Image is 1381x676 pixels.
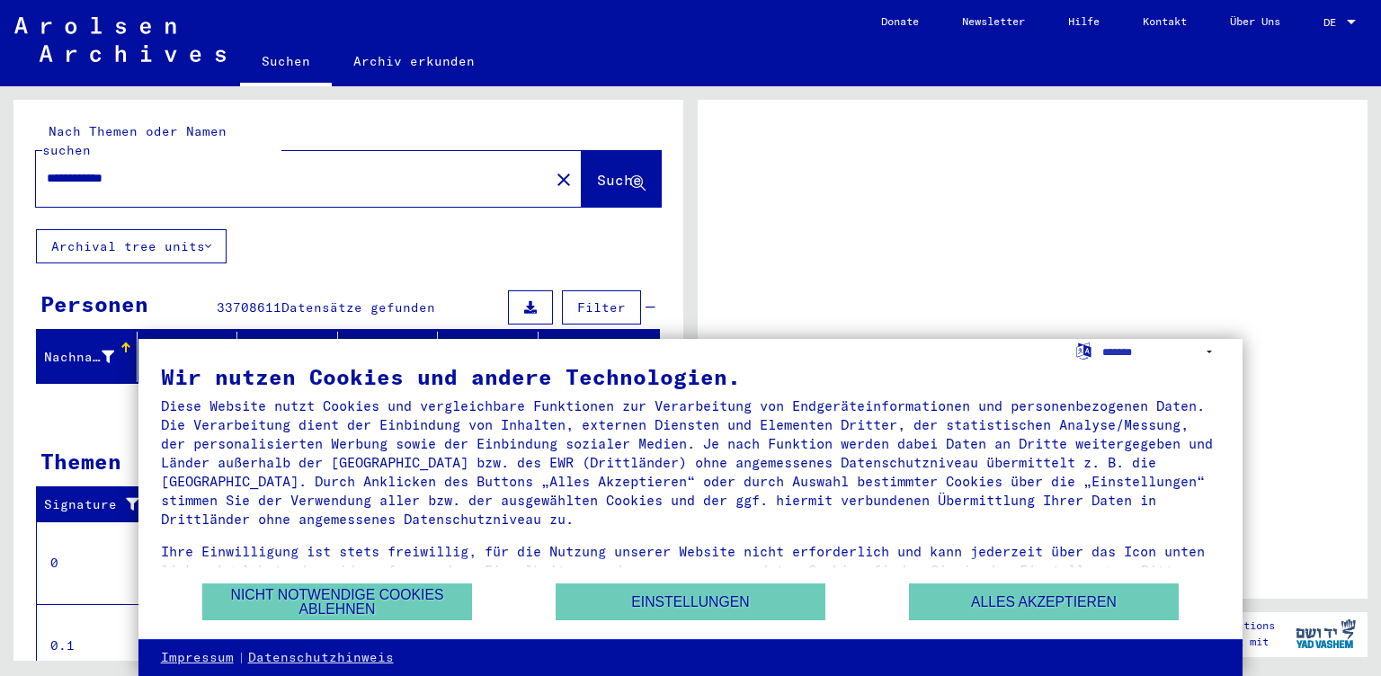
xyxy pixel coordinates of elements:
[14,17,226,62] img: Arolsen_neg.svg
[44,491,165,520] div: Signature
[37,332,138,382] mat-header-cell: Nachname
[539,332,660,382] mat-header-cell: Prisoner #
[332,40,496,83] a: Archiv erkunden
[40,288,148,320] div: Personen
[240,40,332,86] a: Suchen
[553,169,575,191] mat-icon: close
[161,396,1221,529] div: Diese Website nutzt Cookies und vergleichbare Funktionen zur Verarbeitung von Endgeräteinformatio...
[438,332,539,382] mat-header-cell: Geburtsdatum
[1292,611,1359,656] img: yv_logo.png
[44,342,137,371] div: Nachname
[161,649,234,667] a: Impressum
[338,332,439,382] mat-header-cell: Geburt‏
[582,151,661,207] button: Suche
[597,171,642,189] span: Suche
[556,583,825,620] button: Einstellungen
[44,348,114,367] div: Nachname
[217,299,281,316] span: 33708611
[161,542,1221,599] div: Ihre Einwilligung ist stets freiwillig, für die Nutzung unserer Website nicht erforderlich und ka...
[1102,339,1220,365] select: Sprache auswählen
[237,332,338,382] mat-header-cell: Geburtsname
[37,521,161,604] td: 0
[44,495,147,514] div: Signature
[1074,342,1093,359] label: Sprache auswählen
[202,583,472,620] button: Nicht notwendige Cookies ablehnen
[562,290,641,325] button: Filter
[40,445,121,477] div: Themen
[42,123,227,158] mat-label: Nach Themen oder Namen suchen
[138,332,238,382] mat-header-cell: Vorname
[909,583,1179,620] button: Alles akzeptieren
[546,161,582,197] button: Clear
[577,299,626,316] span: Filter
[1323,16,1343,29] span: DE
[161,366,1221,387] div: Wir nutzen Cookies und andere Technologien.
[281,299,435,316] span: Datensätze gefunden
[36,229,227,263] button: Archival tree units
[248,649,394,667] a: Datenschutzhinweis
